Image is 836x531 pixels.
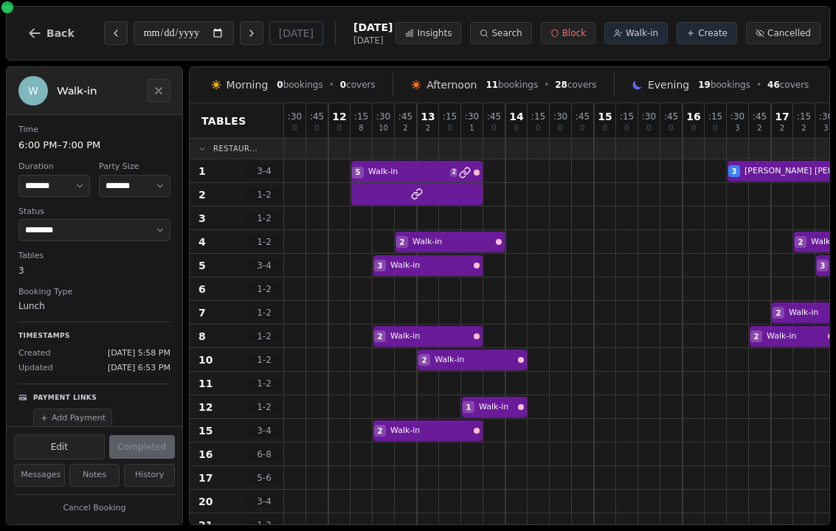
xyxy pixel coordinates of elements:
[337,125,342,132] span: 0
[240,21,263,45] button: Next day
[664,112,678,121] span: : 45
[378,260,383,271] span: 3
[57,83,138,98] h2: Walk-in
[14,434,105,459] button: Edit
[99,161,170,173] dt: Party Size
[509,111,523,122] span: 14
[246,448,282,460] span: 6 - 8
[421,111,435,122] span: 13
[213,143,258,154] span: Restaur...
[18,250,170,263] dt: Tables
[486,80,498,90] span: 11
[18,206,170,218] dt: Status
[576,112,590,121] span: : 45
[443,112,457,121] span: : 15
[246,496,282,507] span: 3 - 4
[198,211,206,226] span: 3
[620,112,634,121] span: : 15
[353,20,393,35] span: [DATE]
[426,125,430,132] span: 2
[198,447,213,462] span: 16
[332,111,346,122] span: 12
[767,80,780,90] span: 46
[775,111,789,122] span: 17
[329,79,334,91] span: •
[400,237,405,248] span: 2
[698,27,728,39] span: Create
[491,125,496,132] span: 0
[269,21,323,45] button: [DATE]
[514,125,519,132] span: 0
[470,22,531,44] button: Search
[713,125,717,132] span: 0
[798,237,804,248] span: 2
[246,330,282,342] span: 1 - 2
[15,15,86,51] button: Back
[648,77,689,92] span: Evening
[555,80,567,90] span: 28
[18,264,170,277] dd: 3
[767,27,811,39] span: Cancelled
[147,79,170,103] button: Close
[354,112,368,121] span: : 15
[450,168,457,177] span: 2
[746,22,821,44] button: Cancelled
[698,80,711,90] span: 19
[277,79,322,91] span: bookings
[754,331,759,342] span: 2
[18,76,48,105] div: W
[314,125,319,132] span: 0
[767,79,809,91] span: covers
[124,464,175,487] button: History
[46,28,75,38] span: Back
[292,125,297,132] span: 0
[403,125,407,132] span: 2
[642,112,656,121] span: : 30
[198,494,213,509] span: 20
[310,112,324,121] span: : 45
[417,27,452,39] span: Insights
[33,409,112,428] button: Add Payment
[426,77,477,92] span: Afternoon
[198,305,206,320] span: 7
[353,35,393,46] span: [DATE]
[246,283,282,295] span: 1 - 2
[735,125,739,132] span: 3
[14,464,65,487] button: Messages
[108,347,170,360] span: [DATE] 5:58 PM
[487,112,501,121] span: : 45
[18,138,170,153] dd: 6:00 PM – 7:00 PM
[198,187,206,202] span: 2
[756,79,761,91] span: •
[246,425,282,437] span: 3 - 4
[288,112,302,121] span: : 30
[340,80,346,90] span: 0
[18,161,90,173] dt: Duration
[246,519,282,531] span: 1 - 2
[757,125,761,132] span: 2
[780,125,784,132] span: 2
[198,423,213,438] span: 15
[69,464,120,487] button: Notes
[108,362,170,375] span: [DATE] 6:53 PM
[435,354,515,367] span: Walk-in
[198,376,213,391] span: 11
[33,393,97,403] p: Payment Links
[541,22,595,44] button: Block
[246,401,282,413] span: 1 - 2
[669,125,673,132] span: 0
[246,260,282,271] span: 3 - 4
[18,362,53,375] span: Updated
[356,167,361,178] span: 5
[378,426,383,437] span: 2
[677,22,737,44] button: Create
[646,125,651,132] span: 0
[359,125,363,132] span: 8
[376,112,390,121] span: : 30
[201,114,246,128] span: Tables
[447,125,452,132] span: 0
[227,77,269,92] span: Morning
[14,499,175,518] button: Cancel Booking
[730,112,745,121] span: : 30
[626,27,658,39] span: Walk-in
